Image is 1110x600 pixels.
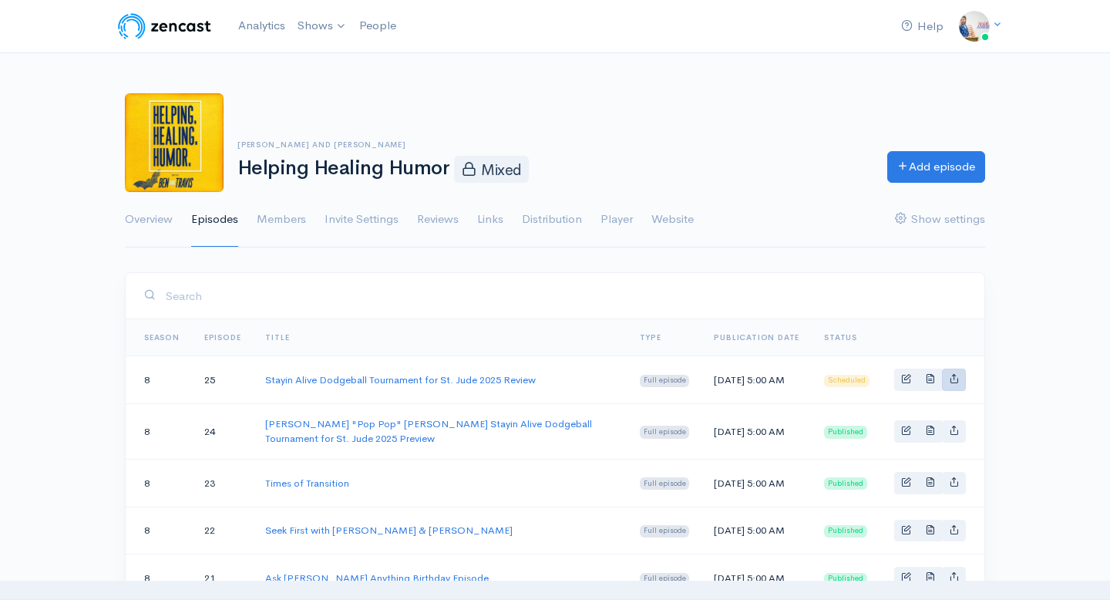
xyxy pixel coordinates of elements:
span: Full episode [640,573,690,585]
a: Times of Transition [265,477,349,490]
td: 22 [192,507,254,554]
a: Ask [PERSON_NAME] Anything Birthday Episode [265,571,489,585]
td: [DATE] 5:00 AM [701,507,812,554]
a: People [353,9,402,42]
a: Title [265,332,289,342]
div: Basic example [894,420,966,443]
span: Scheduled [824,375,869,387]
div: Basic example [894,369,966,391]
span: Mixed [454,156,529,182]
a: Analytics [232,9,291,42]
a: Seek First with [PERSON_NAME] & [PERSON_NAME] [265,524,513,537]
a: Type [640,332,661,342]
div: Basic example [894,567,966,589]
td: [DATE] 5:00 AM [701,403,812,459]
a: Player [600,192,633,248]
td: [DATE] 5:00 AM [701,356,812,404]
div: Basic example [894,520,966,542]
a: Help [895,10,950,43]
a: Links [477,192,503,248]
a: Episodes [191,192,238,248]
span: Published [824,573,867,585]
a: [PERSON_NAME] "Pop Pop" [PERSON_NAME] Stayin Alive Dodgeball Tournament for St. Jude 2025 Preview [265,417,592,446]
td: 8 [126,403,192,459]
a: Reviews [417,192,459,248]
img: ZenCast Logo [116,11,214,42]
td: 8 [126,459,192,507]
span: Full episode [640,477,690,490]
span: Published [824,525,867,538]
a: Members [257,192,306,248]
span: Full episode [640,375,690,387]
a: Website [651,192,694,248]
div: Basic example [894,472,966,494]
a: Overview [125,192,173,248]
a: Stayin Alive Dodgeball Tournament for St. Jude 2025 Review [265,373,536,386]
span: Status [824,332,857,342]
span: Published [824,426,867,438]
a: Show settings [895,192,985,248]
h6: [PERSON_NAME] and [PERSON_NAME] [237,140,869,149]
td: [DATE] 5:00 AM [701,459,812,507]
td: 25 [192,356,254,404]
td: 23 [192,459,254,507]
span: Full episode [640,525,690,538]
span: Full episode [640,426,690,438]
span: Published [824,477,867,490]
h1: Helping Healing Humor [237,156,869,182]
input: Search [165,280,966,312]
a: Episode [204,332,241,342]
a: Distribution [522,192,582,248]
td: 24 [192,403,254,459]
a: Add episode [887,151,985,183]
a: Shows [291,9,353,43]
img: ... [959,11,990,42]
a: Publication date [714,332,799,342]
td: 8 [126,356,192,404]
a: Season [144,332,180,342]
td: 8 [126,507,192,554]
a: Invite Settings [325,192,399,248]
